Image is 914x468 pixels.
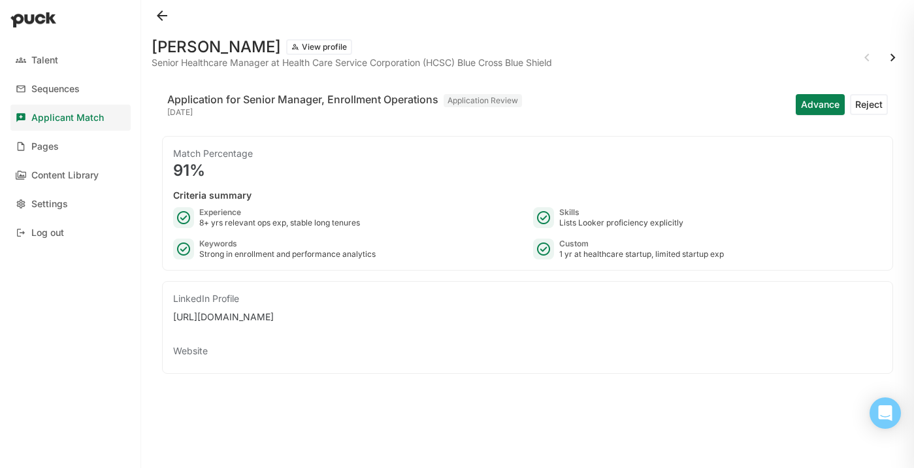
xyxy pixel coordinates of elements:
[796,94,845,115] button: Advance
[173,163,882,178] div: 91%
[199,218,360,228] div: 8+ yrs relevant ops exp, stable long tenures
[10,133,131,159] a: Pages
[10,191,131,217] a: Settings
[559,218,683,228] div: Lists Looker proficiency explicitly
[444,94,522,107] div: Application Review
[10,47,131,73] a: Talent
[31,84,80,95] div: Sequences
[31,199,68,210] div: Settings
[152,58,552,68] div: Senior Healthcare Manager at Health Care Service Corporation (HCSC) Blue Cross Blue Shield
[173,147,882,160] div: Match Percentage
[31,141,59,152] div: Pages
[559,239,724,249] div: Custom
[31,170,99,181] div: Content Library
[559,249,724,259] div: 1 yr at healthcare startup, limited startup exp
[286,39,352,55] button: View profile
[31,112,104,124] div: Applicant Match
[559,207,683,218] div: Skills
[173,310,882,324] div: [URL][DOMAIN_NAME]
[167,107,522,118] div: [DATE]
[870,397,901,429] div: Open Intercom Messenger
[199,207,360,218] div: Experience
[199,239,376,249] div: Keywords
[173,344,882,358] div: Website
[10,105,131,131] a: Applicant Match
[31,227,64,239] div: Log out
[167,92,438,107] div: Application for Senior Manager, Enrollment Operations
[850,94,888,115] button: Reject
[31,55,58,66] div: Talent
[199,249,376,259] div: Strong in enrollment and performance analytics
[10,162,131,188] a: Content Library
[152,39,281,55] h1: [PERSON_NAME]
[173,189,882,202] div: Criteria summary
[173,292,882,305] div: LinkedIn Profile
[10,76,131,102] a: Sequences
